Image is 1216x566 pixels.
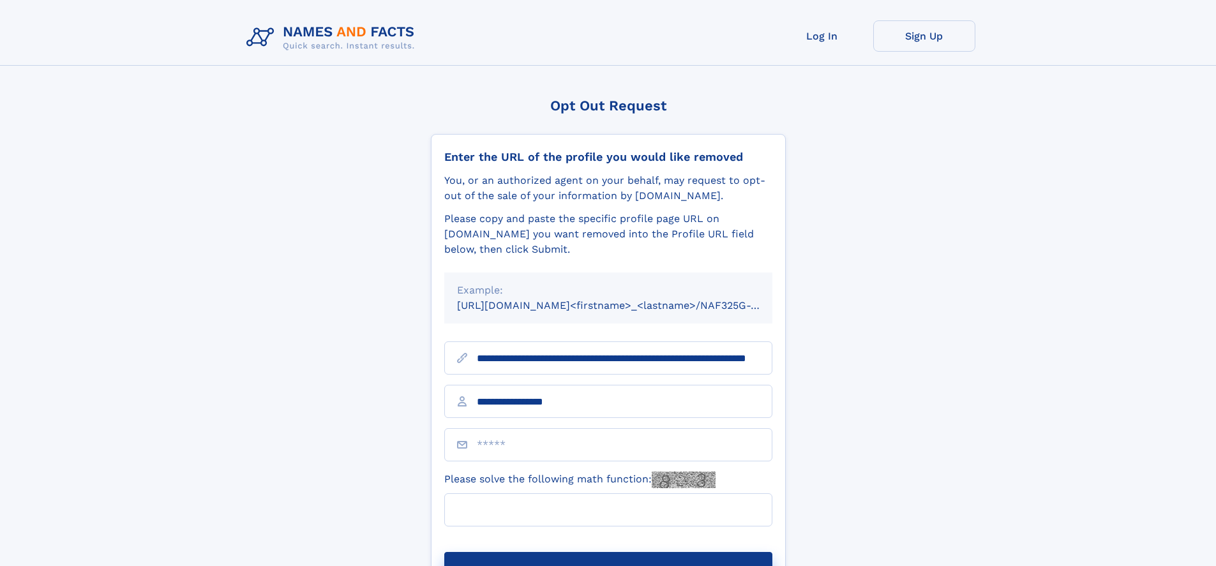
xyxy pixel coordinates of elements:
[241,20,425,55] img: Logo Names and Facts
[444,173,772,204] div: You, or an authorized agent on your behalf, may request to opt-out of the sale of your informatio...
[771,20,873,52] a: Log In
[444,211,772,257] div: Please copy and paste the specific profile page URL on [DOMAIN_NAME] you want removed into the Pr...
[444,150,772,164] div: Enter the URL of the profile you would like removed
[431,98,786,114] div: Opt Out Request
[457,299,797,311] small: [URL][DOMAIN_NAME]<firstname>_<lastname>/NAF325G-xxxxxxxx
[444,472,716,488] label: Please solve the following math function:
[457,283,760,298] div: Example:
[873,20,975,52] a: Sign Up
